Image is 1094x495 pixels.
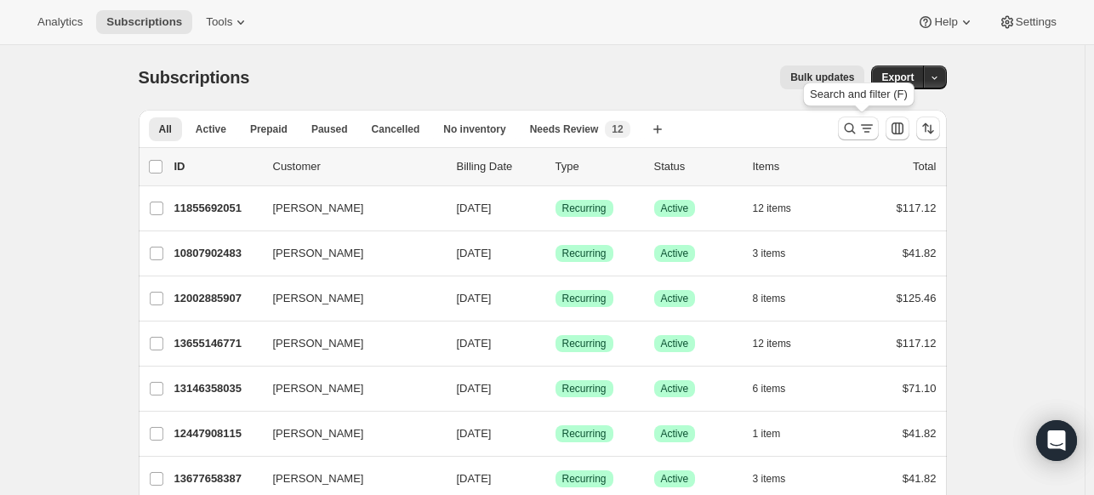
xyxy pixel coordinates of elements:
p: 11855692051 [174,200,259,217]
span: [DATE] [457,337,492,350]
p: 13677658387 [174,470,259,487]
span: All [159,122,172,136]
span: Recurring [562,472,607,486]
span: Paused [311,122,348,136]
button: Search and filter results [838,117,879,140]
span: Recurring [562,337,607,350]
span: Active [661,427,689,441]
span: Recurring [562,202,607,215]
p: Billing Date [457,158,542,175]
span: [DATE] [457,292,492,304]
span: [DATE] [457,247,492,259]
div: 13677658387[PERSON_NAME][DATE]SuccessRecurringSuccessActive3 items$41.82 [174,467,937,491]
span: Active [196,122,226,136]
button: Help [907,10,984,34]
button: 12 items [753,196,810,220]
span: 12 items [753,202,791,215]
span: Tools [206,15,232,29]
p: ID [174,158,259,175]
span: 3 items [753,472,786,486]
span: Needs Review [530,122,599,136]
button: [PERSON_NAME] [263,465,433,492]
span: [PERSON_NAME] [273,245,364,262]
span: [DATE] [457,472,492,485]
button: Settings [989,10,1067,34]
button: [PERSON_NAME] [263,285,433,312]
button: [PERSON_NAME] [263,420,433,447]
span: [PERSON_NAME] [273,380,364,397]
span: [PERSON_NAME] [273,425,364,442]
span: No inventory [443,122,505,136]
div: 12002885907[PERSON_NAME][DATE]SuccessRecurringSuccessActive8 items$125.46 [174,287,937,310]
button: Export [871,65,924,89]
span: Settings [1016,15,1057,29]
span: $125.46 [897,292,937,304]
span: Cancelled [372,122,420,136]
span: Active [661,292,689,305]
span: $71.10 [903,382,937,395]
button: [PERSON_NAME] [263,330,433,357]
button: 12 items [753,332,810,356]
div: Open Intercom Messenger [1036,420,1077,461]
div: 12447908115[PERSON_NAME][DATE]SuccessRecurringSuccessActive1 item$41.82 [174,422,937,446]
span: 6 items [753,382,786,395]
div: 10807902483[PERSON_NAME][DATE]SuccessRecurringSuccessActive3 items$41.82 [174,242,937,265]
p: 10807902483 [174,245,259,262]
span: $117.12 [897,202,937,214]
p: 13655146771 [174,335,259,352]
span: $41.82 [903,472,937,485]
span: $117.12 [897,337,937,350]
button: Sort the results [916,117,940,140]
button: Bulk updates [780,65,864,89]
span: Help [934,15,957,29]
span: Subscriptions [106,15,182,29]
span: Subscriptions [139,68,250,87]
span: $41.82 [903,247,937,259]
span: [DATE] [457,427,492,440]
button: Customize table column order and visibility [886,117,909,140]
span: Analytics [37,15,83,29]
span: Bulk updates [790,71,854,84]
button: Create new view [644,117,671,141]
span: Recurring [562,382,607,395]
span: 3 items [753,247,786,260]
div: Type [556,158,641,175]
p: 13146358035 [174,380,259,397]
button: Tools [196,10,259,34]
button: [PERSON_NAME] [263,240,433,267]
div: 13655146771[PERSON_NAME][DATE]SuccessRecurringSuccessActive12 items$117.12 [174,332,937,356]
span: [PERSON_NAME] [273,335,364,352]
span: Export [881,71,914,84]
span: Active [661,472,689,486]
button: 3 items [753,242,805,265]
span: 8 items [753,292,786,305]
span: Recurring [562,247,607,260]
span: 12 items [753,337,791,350]
span: Prepaid [250,122,288,136]
span: Active [661,382,689,395]
span: Active [661,247,689,260]
p: 12447908115 [174,425,259,442]
p: 12002885907 [174,290,259,307]
div: 11855692051[PERSON_NAME][DATE]SuccessRecurringSuccessActive12 items$117.12 [174,196,937,220]
button: Analytics [27,10,93,34]
p: Total [913,158,936,175]
p: Status [654,158,739,175]
button: [PERSON_NAME] [263,195,433,222]
button: 3 items [753,467,805,491]
span: [DATE] [457,202,492,214]
span: [PERSON_NAME] [273,290,364,307]
button: [PERSON_NAME] [263,375,433,402]
button: Subscriptions [96,10,192,34]
div: 13146358035[PERSON_NAME][DATE]SuccessRecurringSuccessActive6 items$71.10 [174,377,937,401]
span: [PERSON_NAME] [273,470,364,487]
span: [PERSON_NAME] [273,200,364,217]
span: Active [661,337,689,350]
p: Customer [273,158,443,175]
button: 8 items [753,287,805,310]
span: $41.82 [903,427,937,440]
span: Active [661,202,689,215]
span: [DATE] [457,382,492,395]
div: IDCustomerBilling DateTypeStatusItemsTotal [174,158,937,175]
div: Items [753,158,838,175]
